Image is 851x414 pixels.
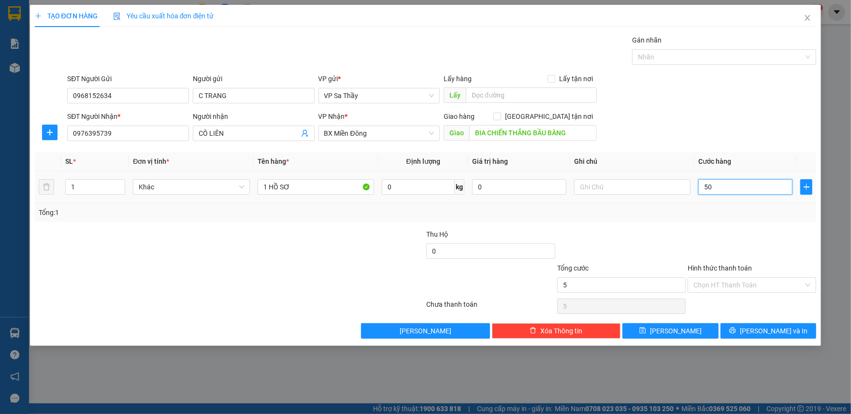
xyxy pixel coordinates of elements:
span: [PERSON_NAME] và In [740,326,808,336]
button: delete [39,179,54,195]
button: plus [800,179,812,195]
div: VP gửi [318,73,440,84]
span: BX Miền Đông [324,126,434,141]
span: SL [65,157,73,165]
div: Tổng: 1 [39,207,329,218]
div: Chưa thanh toán [426,299,556,316]
input: Dọc đường [469,125,597,141]
button: Close [794,5,821,32]
span: delete [530,327,536,335]
button: plus [42,125,58,140]
span: [PERSON_NAME] [650,326,702,336]
span: VP Sa Thầy [324,88,434,103]
label: Gán nhãn [632,36,662,44]
span: Định lượng [406,157,440,165]
img: icon [113,13,121,20]
input: Ghi Chú [574,179,691,195]
input: VD: Bàn, Ghế [258,179,374,195]
span: Khác [139,180,244,194]
span: [GEOGRAPHIC_DATA] tận nơi [501,111,597,122]
button: deleteXóa Thông tin [492,323,620,339]
span: save [639,327,646,335]
button: printer[PERSON_NAME] và In [721,323,817,339]
span: kg [455,179,464,195]
input: Dọc đường [466,87,597,103]
span: Cước hàng [698,157,731,165]
div: SĐT Người Nhận [67,111,189,122]
span: Lấy hàng [444,75,472,83]
div: Người gửi [193,73,315,84]
span: Đơn vị tính [133,157,169,165]
span: user-add [301,129,309,137]
button: save[PERSON_NAME] [622,323,719,339]
span: Thu Hộ [426,230,448,238]
input: 0 [472,179,566,195]
button: [PERSON_NAME] [361,323,490,339]
span: Yêu cầu xuất hóa đơn điện tử [113,12,214,20]
span: plus [43,128,57,136]
span: plus [801,183,812,191]
span: Tổng cước [557,264,589,272]
span: Lấy [444,87,466,103]
span: Giao hàng [444,113,475,120]
span: plus [35,13,42,19]
span: Giá trị hàng [472,157,508,165]
div: SĐT Người Gửi [67,73,189,84]
th: Ghi chú [570,152,694,171]
label: Hình thức thanh toán [688,264,752,272]
div: Người nhận [193,111,315,122]
span: [PERSON_NAME] [400,326,451,336]
span: Lấy tận nơi [555,73,597,84]
span: printer [729,327,736,335]
span: Xóa Thông tin [540,326,582,336]
span: close [804,14,811,22]
span: TẠO ĐƠN HÀNG [35,12,98,20]
span: Tên hàng [258,157,289,165]
span: Giao [444,125,469,141]
span: VP Nhận [318,113,345,120]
